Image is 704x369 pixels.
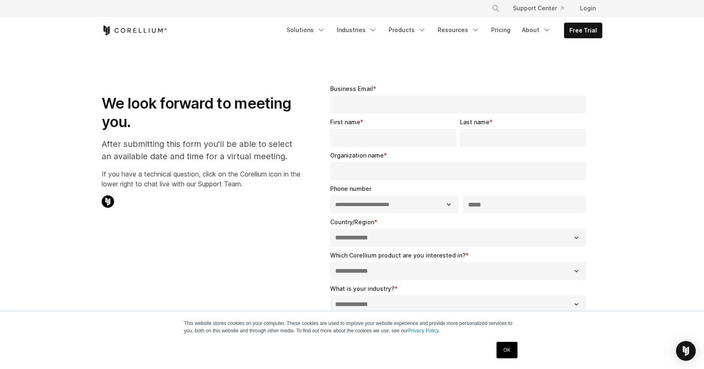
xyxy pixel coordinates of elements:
div: Navigation Menu [282,23,602,38]
div: Open Intercom Messenger [676,341,696,361]
button: Search [488,1,503,16]
span: Business Email [330,85,373,92]
p: If you have a technical question, click on the Corellium icon in the lower right to chat live wit... [102,169,301,189]
a: About [517,23,556,37]
span: Which Corellium product are you interested in? [330,252,466,259]
a: OK [497,342,518,358]
a: Resources [433,23,485,37]
a: Solutions [282,23,330,37]
span: What is your industry? [330,285,394,292]
a: Corellium Home [102,26,167,35]
a: Free Trial [564,23,602,38]
img: Corellium Chat Icon [102,195,114,208]
span: Organization name [330,152,384,159]
a: Products [384,23,431,37]
span: Last name [460,118,490,125]
a: Privacy Policy. [408,328,440,334]
p: This website stores cookies on your computer. These cookies are used to improve your website expe... [184,320,520,334]
span: Phone number [330,185,371,192]
a: Pricing [486,23,515,37]
h1: We look forward to meeting you. [102,94,301,131]
span: Country/Region [330,218,374,225]
a: Industries [332,23,382,37]
a: Support Center [506,1,570,16]
span: First name [330,118,360,125]
p: After submitting this form you'll be able to select an available date and time for a virtual meet... [102,138,301,162]
a: Login [573,1,602,16]
div: Navigation Menu [482,1,602,16]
